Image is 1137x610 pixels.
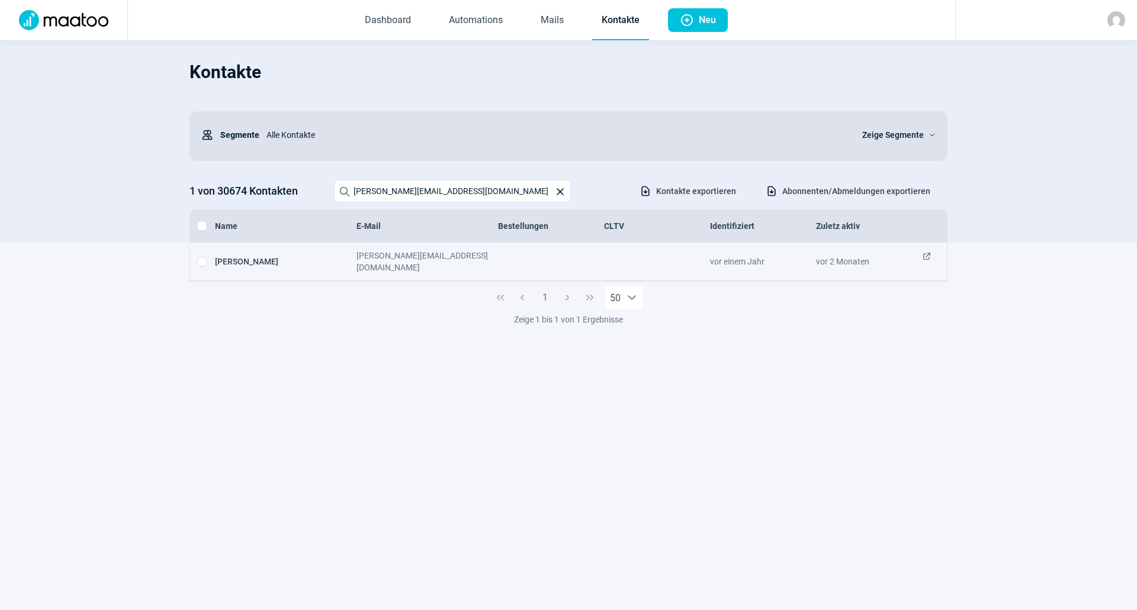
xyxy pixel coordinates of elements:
button: Neu [668,8,728,32]
a: Kontakte [592,1,649,40]
a: Dashboard [355,1,420,40]
div: Identifiziert [710,220,816,232]
span: Zeige Segmente [862,128,924,142]
div: [PERSON_NAME][EMAIL_ADDRESS][DOMAIN_NAME] [356,250,498,273]
div: CLTV [604,220,710,232]
div: Segmente [201,123,259,147]
h1: Kontakte [189,52,947,92]
button: Abonnenten/Abmeldungen exportieren [753,181,943,201]
a: Mails [531,1,573,40]
input: Search [334,180,571,202]
button: Page 1 [534,286,556,309]
div: Zuletz aktiv [816,220,922,232]
div: Name [215,220,356,232]
span: Abonnenten/Abmeldungen exportieren [782,182,930,201]
span: Rows per page [605,286,621,309]
div: E-Mail [356,220,498,232]
div: Alle Kontakte [259,123,848,147]
div: vor einem Jahr [710,250,816,273]
button: Kontakte exportieren [627,181,749,201]
div: vor 2 Monaten [816,250,922,273]
h3: 1 von 30674 Kontakten [189,182,322,201]
img: avatar [1107,11,1125,29]
img: Logo [12,10,115,30]
span: Neu [699,8,716,32]
div: Zeige 1 bis 1 von 1 Ergebnisse [189,314,947,325]
a: Automations [439,1,512,40]
div: Bestellungen [498,220,604,232]
div: [PERSON_NAME] [215,250,356,273]
span: Kontakte exportieren [656,182,736,201]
